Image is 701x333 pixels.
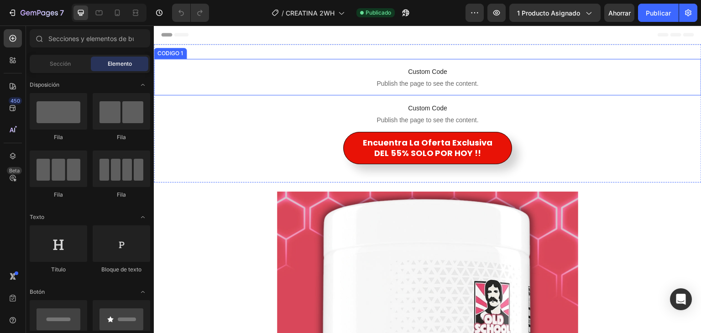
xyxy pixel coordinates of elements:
[9,167,20,174] font: Beta
[517,9,580,17] font: 1 producto asignado
[30,288,45,295] font: Botón
[189,106,358,139] a: encuentra la Oferta ExclusivaDEL 55% SOLO POR HOY !!
[30,29,150,47] input: Secciones y elementos de búsqueda
[366,9,391,16] font: Publicado
[136,285,150,299] span: Abrir palanca
[30,81,59,88] font: Disposición
[154,26,701,333] iframe: Área de diseño
[51,266,66,273] font: Título
[10,98,20,104] font: 450
[638,4,679,22] button: Publicar
[54,191,63,198] font: Fila
[30,213,44,220] font: Texto
[136,78,150,92] span: Abrir palanca
[54,134,63,140] font: Fila
[117,134,126,140] font: Fila
[286,9,335,17] font: CREATINA 2WH
[172,4,209,22] div: Deshacer/Rehacer
[136,210,150,224] span: Abrir palanca
[282,9,284,17] font: /
[60,8,64,17] font: 7
[608,9,631,17] font: Ahorrar
[646,9,671,17] font: Publicar
[50,60,71,67] font: Sección
[509,4,601,22] button: 1 producto asignado
[101,266,141,273] font: Bloque de texto
[4,4,68,22] button: 7
[209,112,339,133] p: encuentra la Oferta Exclusiva DEL 55% SOLO POR HOY !!
[117,191,126,198] font: Fila
[604,4,634,22] button: Ahorrar
[670,288,692,310] div: Abrir Intercom Messenger
[108,60,132,67] font: Elemento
